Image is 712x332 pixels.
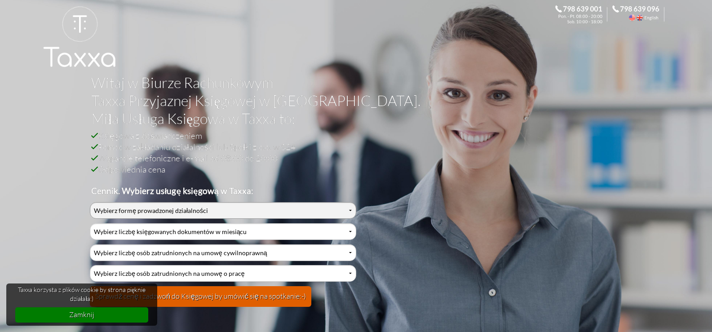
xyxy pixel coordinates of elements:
div: Call the Accountant. 798 639 096 [612,5,669,23]
div: Cennik Usług Księgowych Przyjaznej Księgowej w Biurze Rachunkowym Taxxa [90,202,356,312]
div: cookieconsent [6,283,157,326]
button: Sprawdź cenę i zadzwoń do Księgowej by umówić się na spotkanie:-) [90,286,311,307]
b: Cennik. Wybierz usługę księgową w Taxxa: [91,186,253,196]
h2: Księgowa z doświadczeniem Pomoc w zakładaniu działalności lub Spółki z o.o. w S24 Wsparcie telefo... [91,130,613,196]
div: Zadzwoń do Księgowej. 798 639 001 [555,5,612,23]
h1: Witaj w Biurze Rachunkowym Taxxa Przyjaznej Księgowej w [GEOGRAPHIC_DATA]. Miła Usługa Księgowa w... [91,74,613,130]
span: Taxxa korzysta z plików cookie by strona pięknie działała:) [15,285,149,303]
a: dismiss cookie message [15,307,149,322]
